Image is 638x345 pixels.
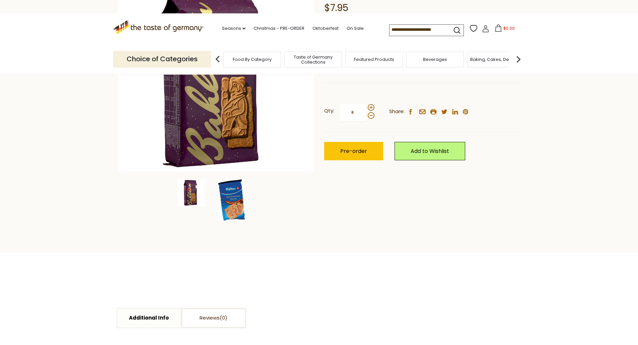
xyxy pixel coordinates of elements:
strong: Qty: [324,107,334,115]
span: Pre-order [340,147,367,155]
a: Oktoberfest [312,25,339,32]
button: Pre-order [324,142,383,160]
a: Additional Info [117,309,181,328]
span: $7.95 [324,1,348,14]
p: Choice of Categories [113,51,211,67]
img: next arrow [512,53,525,66]
img: Bahlsen Spicy Speculatius [218,179,245,221]
a: On Sale [347,25,364,32]
button: $0.00 [491,24,519,34]
a: Taste of Germany Collections [286,55,340,65]
input: Qty: [339,103,366,121]
span: $0.00 [503,25,515,31]
a: Beverages [423,57,447,62]
a: Reviews [182,309,245,328]
span: Share: [389,107,405,116]
img: Bahlsen Spiced Spekulatius, 7 oz [178,179,205,206]
a: Featured Products [354,57,394,62]
a: Seasons [222,25,245,32]
a: Baking, Cakes, Desserts [470,57,522,62]
a: Add to Wishlist [395,142,465,160]
a: Christmas - PRE-ORDER [254,25,304,32]
a: Food By Category [233,57,272,62]
img: previous arrow [211,53,224,66]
